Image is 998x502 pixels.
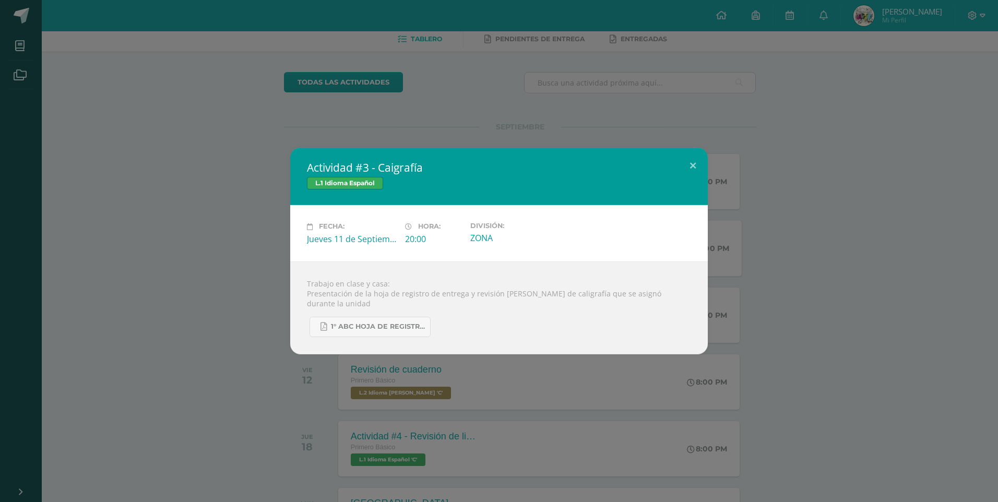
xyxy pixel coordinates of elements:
span: Fecha: [319,223,344,231]
div: 20:00 [405,233,462,245]
label: División: [470,222,560,230]
a: 1° ABC HOJA DE REGISTRO - UNIDAD FINAL.pdf [310,317,431,337]
div: ZONA [470,232,560,244]
div: Trabajo en clase y casa: Presentación de la hoja de registro de entrega y revisión [PERSON_NAME] ... [290,261,708,354]
div: Jueves 11 de Septiembre [307,233,397,245]
span: L.1 Idioma Español [307,177,383,189]
h2: Actividad #3 - Caigrafía [307,160,691,175]
span: 1° ABC HOJA DE REGISTRO - UNIDAD FINAL.pdf [331,322,425,331]
span: Hora: [418,223,441,231]
button: Close (Esc) [678,148,708,183]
